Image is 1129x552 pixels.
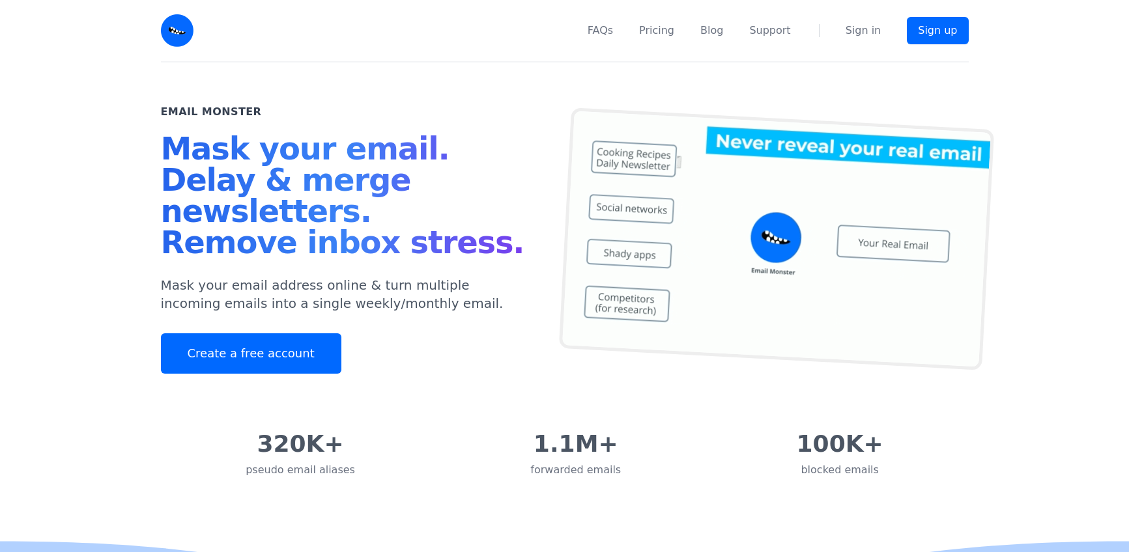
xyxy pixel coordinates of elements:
img: temp mail, free temporary mail, Temporary Email [558,107,993,370]
a: Sign in [846,23,881,38]
div: 320K+ [246,431,355,457]
a: Pricing [639,23,674,38]
a: Sign up [907,17,968,44]
h2: Email Monster [161,104,262,120]
div: forwarded emails [530,462,621,478]
div: 100K+ [797,431,883,457]
img: Email Monster [161,14,193,47]
h1: Mask your email. Delay & merge newsletters. Remove inbox stress. [161,133,534,263]
a: Blog [700,23,723,38]
p: Mask your email address online & turn multiple incoming emails into a single weekly/monthly email. [161,276,534,312]
a: Support [749,23,790,38]
a: FAQs [588,23,613,38]
a: Create a free account [161,333,341,374]
div: 1.1M+ [530,431,621,457]
div: pseudo email aliases [246,462,355,478]
div: blocked emails [797,462,883,478]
